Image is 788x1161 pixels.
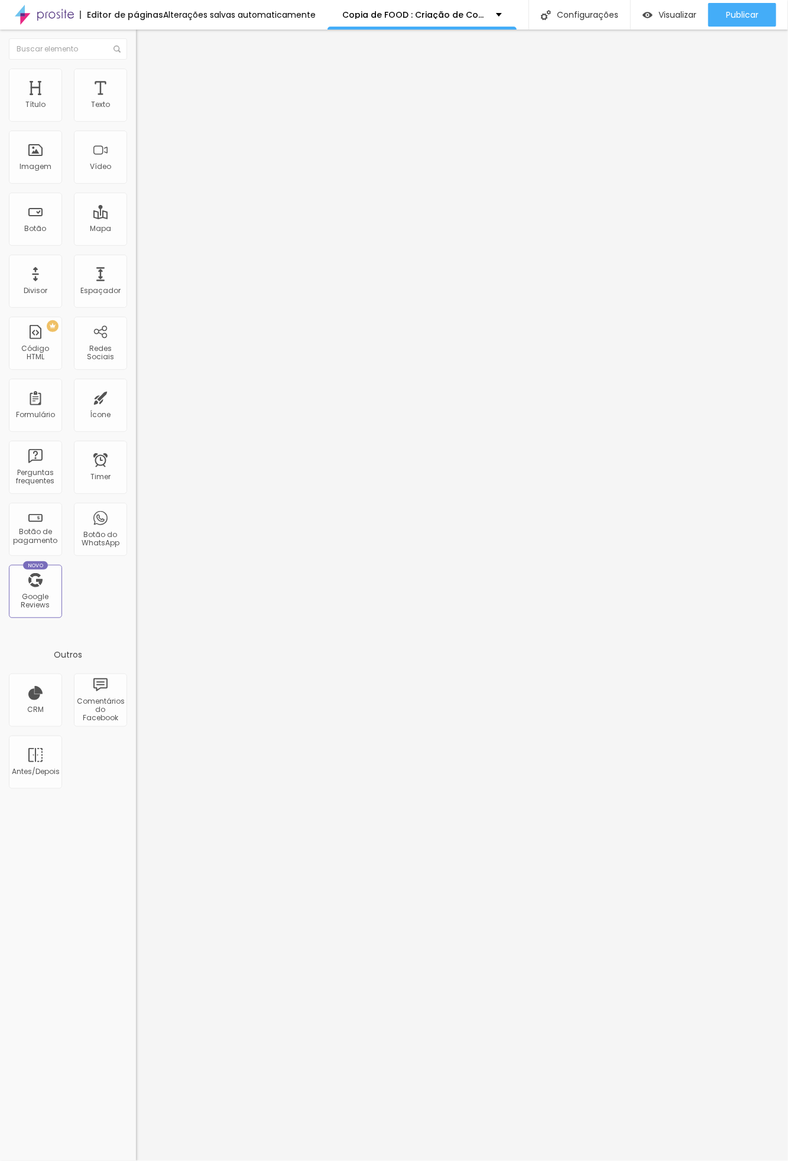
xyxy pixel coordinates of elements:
img: view-1.svg [643,10,653,20]
div: Vídeo [90,162,111,171]
div: Botão do WhatsApp [77,531,124,548]
div: Redes Sociais [77,344,124,362]
div: Timer [90,473,111,481]
div: Mapa [90,225,111,233]
div: Espaçador [80,287,121,295]
p: Copia de FOOD : Criação de Conteúdo para Restaurantes : [342,11,487,19]
img: Icone [541,10,551,20]
div: Alterações salvas automaticamente [163,11,316,19]
div: Novo [23,561,48,570]
div: Divisor [24,287,47,295]
button: Publicar [708,3,776,27]
div: Título [25,100,46,109]
div: Editor de páginas [80,11,163,19]
span: Publicar [726,10,758,19]
div: Código HTML [12,344,59,362]
input: Buscar elemento [9,38,127,60]
div: Texto [91,100,110,109]
div: Botão [25,225,47,233]
div: Google Reviews [12,593,59,610]
div: Perguntas frequentes [12,469,59,486]
button: Visualizar [631,3,708,27]
div: Comentários do Facebook [77,697,124,723]
div: Antes/Depois [12,768,59,776]
div: Imagem [20,162,51,171]
span: Visualizar [659,10,696,19]
div: Formulário [16,411,55,419]
div: Botão de pagamento [12,528,59,545]
div: CRM [27,705,44,714]
img: Icone [114,45,121,53]
div: Ícone [90,411,111,419]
